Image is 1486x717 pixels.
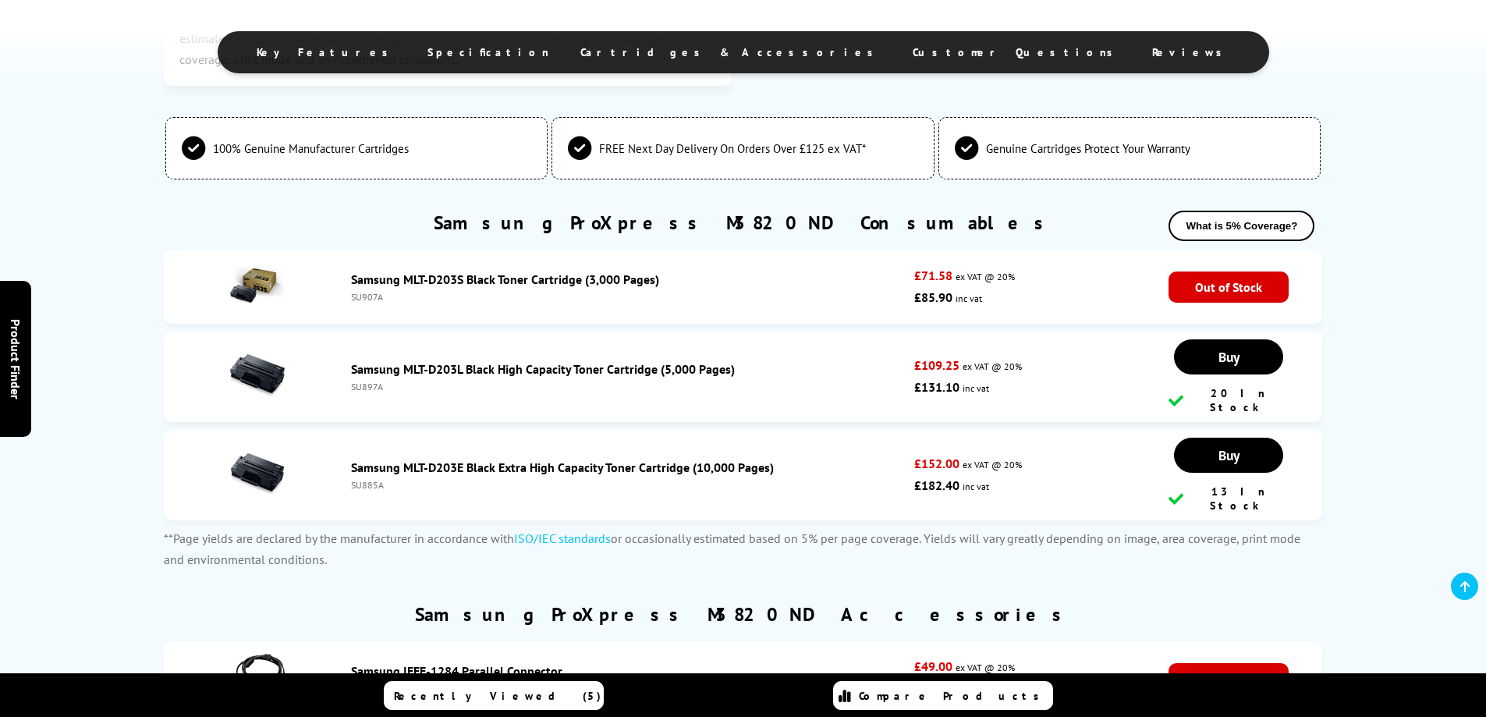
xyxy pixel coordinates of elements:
[8,318,23,399] span: Product Finder
[164,528,1323,570] p: **Page yields are declared by the manufacturer in accordance with or occasionally estimated based...
[351,663,562,679] a: Samsung IEEE-1284 Parallel Connector
[230,446,285,501] img: Samsung MLT-D203E Black Extra High Capacity Toner Cartridge (10,000 Pages)
[580,45,881,59] span: Cartridges & Accessories
[986,141,1190,156] span: Genuine Cartridges Protect Your Warranty
[230,258,285,313] img: Samsung MLT-D203S Black Toner Cartridge (3,000 Pages)
[1152,45,1230,59] span: Reviews
[1169,386,1289,414] div: 20 In Stock
[514,531,611,546] a: ISO/IEC standards
[1218,446,1240,464] span: Buy
[914,379,959,395] strong: £131.10
[963,360,1022,372] span: ex VAT @ 20%
[434,211,1053,235] h2: Samsung ProXpress M3820ND Consumables
[914,289,952,305] strong: £85.90
[956,293,982,304] span: inc vat
[913,45,1121,59] span: Customer Questions
[956,662,1015,673] span: ex VAT @ 20%
[963,382,989,394] span: inc vat
[599,141,866,156] span: FREE Next Day Delivery On Orders Over £125 ex VAT*
[351,381,907,392] div: SU897A
[257,45,396,59] span: Key Features
[833,681,1053,710] a: Compare Products
[1169,485,1289,513] div: 13 In Stock
[351,460,774,475] a: Samsung MLT-D203E Black Extra High Capacity Toner Cartridge (10,000 Pages)
[914,477,959,493] strong: £182.40
[427,45,549,59] span: Specification
[963,459,1022,470] span: ex VAT @ 20%
[384,681,604,710] a: Recently Viewed (5)
[351,479,907,491] div: SU885A
[956,271,1015,282] span: ex VAT @ 20%
[1169,211,1314,241] button: What is 5% Coverage?
[1218,348,1240,366] span: Buy
[351,361,735,377] a: Samsung MLT-D203L Black High Capacity Toner Cartridge (5,000 Pages)
[963,481,989,492] span: inc vat
[1169,663,1289,694] span: Out of Stock
[1169,272,1289,303] span: Out of Stock
[914,268,952,283] strong: £71.58
[914,658,952,674] strong: £49.00
[213,141,409,156] span: 100% Genuine Manufacturer Cartridges
[351,291,907,303] div: SU907A
[914,357,959,373] strong: £109.25
[859,689,1048,703] span: Compare Products
[230,650,285,705] img: Samsung IEEE-1284 Parallel Connector
[415,602,1071,626] h2: Samsung ProXpress M3820ND Accessories
[351,272,659,287] a: Samsung MLT-D203S Black Toner Cartridge (3,000 Pages)
[230,348,285,403] img: Samsung MLT-D203L Black High Capacity Toner Cartridge (5,000 Pages)
[914,456,959,471] strong: £152.00
[394,689,601,703] span: Recently Viewed (5)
